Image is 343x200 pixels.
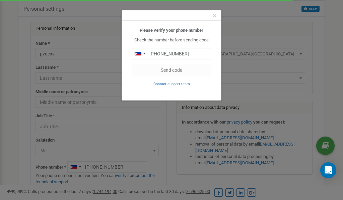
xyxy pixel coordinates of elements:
[213,12,216,20] span: ×
[153,81,190,86] a: Contact support team
[153,82,190,86] small: Contact support team
[140,28,203,33] b: Please verify your phone number
[213,12,216,19] button: Close
[132,48,147,59] div: Telephone country code
[132,37,211,43] p: Check the number before sending code
[132,64,211,76] button: Send code
[132,48,211,59] input: 0905 123 4567
[320,162,336,178] div: Open Intercom Messenger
